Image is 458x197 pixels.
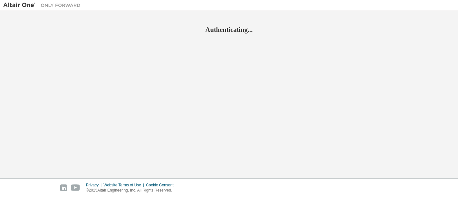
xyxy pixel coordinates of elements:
[3,25,455,34] h2: Authenticating...
[3,2,84,8] img: Altair One
[86,183,103,188] div: Privacy
[86,188,177,193] p: © 2025 Altair Engineering, Inc. All Rights Reserved.
[103,183,146,188] div: Website Terms of Use
[60,184,67,191] img: linkedin.svg
[71,184,80,191] img: youtube.svg
[146,183,177,188] div: Cookie Consent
